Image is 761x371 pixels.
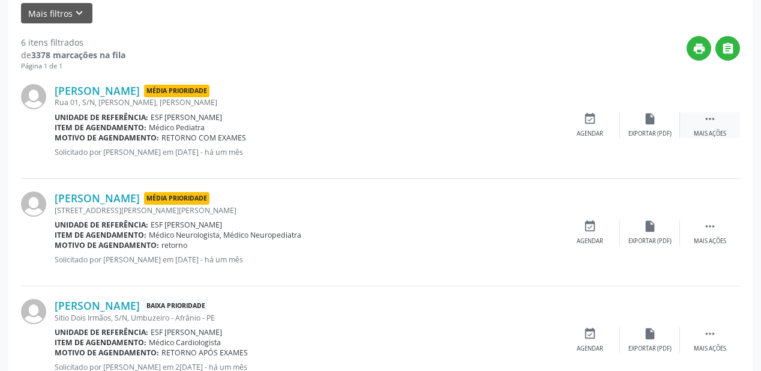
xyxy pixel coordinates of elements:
[693,42,706,55] i: print
[55,133,159,143] b: Motivo de agendamento:
[149,230,301,240] span: Médico Neurologista, Médico Neuropediatra
[583,112,597,125] i: event_available
[151,220,222,230] span: ESF [PERSON_NAME]
[55,348,159,358] b: Motivo de agendamento:
[628,237,672,246] div: Exportar (PDF)
[149,122,205,133] span: Médico Pediatra
[55,299,140,312] a: [PERSON_NAME]
[21,49,125,61] div: de
[144,192,209,205] span: Média Prioridade
[21,192,46,217] img: img
[55,255,560,265] p: Solicitado por [PERSON_NAME] em [DATE] - há um mês
[144,300,208,312] span: Baixa Prioridade
[694,237,726,246] div: Mais ações
[703,112,717,125] i: 
[628,130,672,138] div: Exportar (PDF)
[643,220,657,233] i: insert_drive_file
[55,205,560,216] div: [STREET_ADDRESS][PERSON_NAME][PERSON_NAME]
[55,240,159,250] b: Motivo de agendamento:
[161,133,246,143] span: RETORNO COM EXAMES
[694,345,726,353] div: Mais ações
[643,112,657,125] i: insert_drive_file
[161,240,187,250] span: retorno
[583,327,597,340] i: event_available
[583,220,597,233] i: event_available
[21,84,46,109] img: img
[577,345,603,353] div: Agendar
[55,230,146,240] b: Item de agendamento:
[55,122,146,133] b: Item de agendamento:
[55,337,146,348] b: Item de agendamento:
[577,237,603,246] div: Agendar
[55,192,140,205] a: [PERSON_NAME]
[55,327,148,337] b: Unidade de referência:
[715,36,740,61] button: 
[55,97,560,107] div: Rua 01, S/N, [PERSON_NAME], [PERSON_NAME]
[703,220,717,233] i: 
[643,327,657,340] i: insert_drive_file
[21,36,125,49] div: 6 itens filtrados
[73,7,86,20] i: keyboard_arrow_down
[151,112,222,122] span: ESF [PERSON_NAME]
[55,84,140,97] a: [PERSON_NAME]
[21,61,125,71] div: Página 1 de 1
[628,345,672,353] div: Exportar (PDF)
[55,147,560,157] p: Solicitado por [PERSON_NAME] em [DATE] - há um mês
[21,299,46,324] img: img
[149,337,221,348] span: Médico Cardiologista
[694,130,726,138] div: Mais ações
[151,327,222,337] span: ESF [PERSON_NAME]
[21,3,92,24] button: Mais filtroskeyboard_arrow_down
[721,42,735,55] i: 
[55,313,560,323] div: Sitio Dois Irmãos, S/N, Umbuzeiro - Afrânio - PE
[161,348,248,358] span: RETORNO APÓS EXAMES
[55,220,148,230] b: Unidade de referência:
[31,49,125,61] strong: 3378 marcações na fila
[577,130,603,138] div: Agendar
[703,327,717,340] i: 
[687,36,711,61] button: print
[55,112,148,122] b: Unidade de referência:
[144,85,209,97] span: Média Prioridade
